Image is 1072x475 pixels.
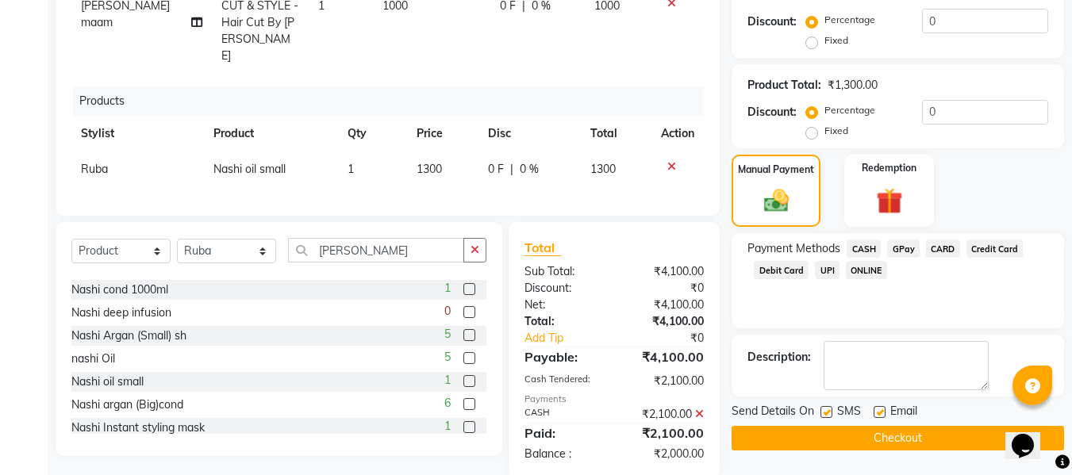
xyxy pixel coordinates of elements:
[747,240,840,257] span: Payment Methods
[847,239,881,258] span: CASH
[213,162,286,176] span: Nashi oil small
[614,446,716,462] div: ₹2,000.00
[614,263,716,280] div: ₹4,100.00
[513,347,614,366] div: Payable:
[614,313,716,330] div: ₹4,100.00
[747,349,811,366] div: Description:
[513,373,614,389] div: Cash Tendered:
[444,303,451,320] span: 0
[71,351,115,367] div: nashi Oil
[71,282,168,298] div: Nashi cond 1000ml
[513,263,614,280] div: Sub Total:
[837,403,861,423] span: SMS
[444,395,451,412] span: 6
[824,103,875,117] label: Percentage
[754,261,809,279] span: Debit Card
[815,261,840,279] span: UPI
[513,423,614,442] div: Paid:
[510,161,513,178] span: |
[890,403,917,423] span: Email
[444,326,451,343] span: 5
[513,406,614,423] div: CASH
[632,330,717,347] div: ₹0
[614,347,716,366] div: ₹4,100.00
[71,373,144,390] div: Nashi oil small
[824,124,848,138] label: Fixed
[417,162,442,176] span: 1300
[651,116,704,151] th: Action
[614,373,716,389] div: ₹2,100.00
[513,313,614,330] div: Total:
[614,280,716,297] div: ₹0
[590,162,616,176] span: 1300
[81,162,108,176] span: Ruba
[71,396,183,413] div: Nashi argan (Big)cond
[338,116,407,151] th: Qty
[513,330,631,347] a: Add Tip
[846,261,887,279] span: ONLINE
[747,104,797,121] div: Discount:
[747,77,821,94] div: Product Total:
[444,418,451,435] span: 1
[288,238,464,262] input: Search or Scan
[966,239,1024,258] span: Credit Card
[862,161,916,175] label: Redemption
[614,423,716,442] div: ₹2,100.00
[824,33,848,48] label: Fixed
[444,349,451,366] span: 5
[444,372,451,389] span: 1
[513,280,614,297] div: Discount:
[73,86,716,116] div: Products
[488,161,504,178] span: 0 F
[926,239,960,258] span: CARD
[513,446,614,462] div: Balance :
[444,280,451,297] span: 1
[581,116,652,151] th: Total
[520,161,539,178] span: 0 %
[71,116,204,151] th: Stylist
[887,239,920,258] span: GPay
[524,393,704,406] div: Payments
[204,116,338,151] th: Product
[71,328,186,344] div: Nashi Argan (Small) sh
[407,116,478,151] th: Price
[71,419,205,436] div: Nashi Instant styling mask
[513,297,614,313] div: Net:
[868,185,911,217] img: _gift.svg
[348,162,354,176] span: 1
[824,13,875,27] label: Percentage
[1005,412,1056,459] iframe: chat widget
[756,186,797,215] img: _cash.svg
[738,163,814,177] label: Manual Payment
[614,297,716,313] div: ₹4,100.00
[71,305,171,321] div: Nashi deep infusion
[732,403,814,423] span: Send Details On
[478,116,581,151] th: Disc
[828,77,878,94] div: ₹1,300.00
[747,13,797,30] div: Discount:
[614,406,716,423] div: ₹2,100.00
[524,239,561,256] span: Total
[732,426,1064,450] button: Checkout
